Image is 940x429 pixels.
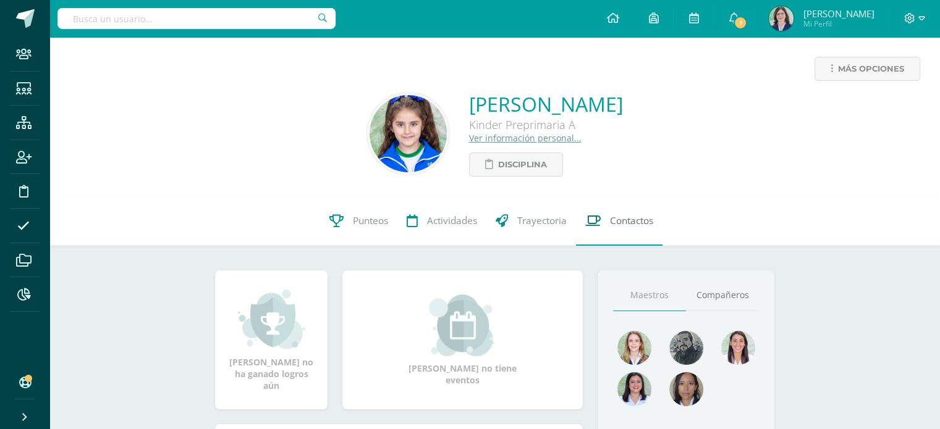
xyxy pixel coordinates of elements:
[353,214,388,227] span: Punteos
[721,331,755,365] img: 38d188cc98c34aa903096de2d1c9671e.png
[610,214,653,227] span: Contactos
[669,372,703,406] img: f44f70a6adbdcf0a6c06a725c645ba63.png
[613,280,686,311] a: Maestros
[320,196,397,246] a: Punteos
[617,372,651,406] img: da5a8d10b29e6ae84603d81a03c1ca2a.png
[803,19,874,29] span: Mi Perfil
[576,196,663,246] a: Contactos
[486,196,576,246] a: Trayectoria
[397,196,486,246] a: Actividades
[838,57,904,80] span: Más opciones
[469,91,623,117] a: [PERSON_NAME]
[57,8,336,29] input: Busca un usuario...
[469,117,623,132] div: Kinder Preprimaria A
[427,214,477,227] span: Actividades
[238,288,305,350] img: achievement_small.png
[401,294,525,386] div: [PERSON_NAME] no tiene eventos
[370,95,447,172] img: e989c601d400b746354094f73f8058e6.png
[227,288,315,391] div: [PERSON_NAME] no ha ganado logros aún
[669,331,703,365] img: 4179e05c207095638826b52d0d6e7b97.png
[469,132,582,144] a: Ver información personal...
[469,152,563,177] a: Disciplina
[769,6,794,31] img: d287b3f4ec78f077569923fcdb2be007.png
[429,294,496,356] img: event_small.png
[617,331,651,365] img: e236c8cd4844bd11df0e9dc1624e5c8e.png
[815,57,920,81] a: Más opciones
[517,214,567,227] span: Trayectoria
[686,280,759,311] a: Compañeros
[734,16,747,30] span: 1
[803,7,874,20] span: [PERSON_NAME]
[498,153,547,176] span: Disciplina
